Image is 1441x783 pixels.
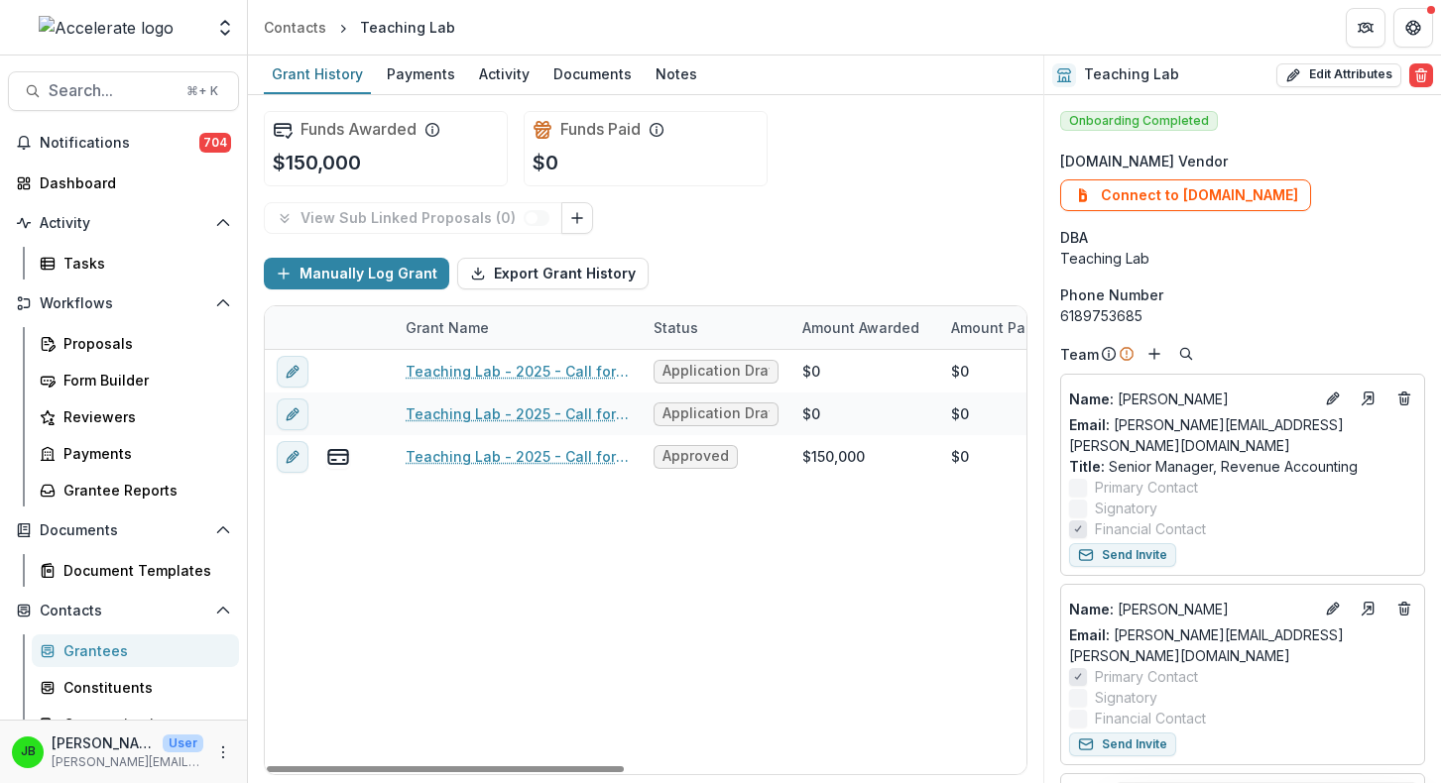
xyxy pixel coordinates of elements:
[1069,391,1114,407] span: Name :
[1069,414,1416,456] a: Email: [PERSON_NAME][EMAIL_ADDRESS][PERSON_NAME][DOMAIN_NAME]
[277,398,308,430] button: edit
[1069,626,1110,643] span: Email:
[8,514,239,546] button: Open Documents
[1393,8,1433,48] button: Get Help
[406,403,630,424] a: Teaching Lab - 2025 - Call for Effective Technology Grant Application
[32,554,239,587] a: Document Templates
[790,306,939,349] div: Amount Awarded
[40,295,207,312] span: Workflows
[802,361,820,382] div: $0
[1069,624,1416,666] a: Email: [PERSON_NAME][EMAIL_ADDRESS][PERSON_NAME][DOMAIN_NAME]
[939,306,1088,349] div: Amount Paid
[8,595,239,626] button: Open Contacts
[379,59,463,88] div: Payments
[52,732,155,753] p: [PERSON_NAME]
[1321,387,1345,410] button: Edit
[406,446,630,467] a: Teaching Lab - 2025 - Call for Effective Technology Grant Application
[40,172,223,193] div: Dashboard
[951,317,1038,338] p: Amount Paid
[8,287,239,319] button: Open Workflows
[1069,601,1114,617] span: Name :
[300,210,524,227] p: View Sub Linked Proposals ( 0 )
[39,16,174,40] img: Accelerate logo
[642,306,790,349] div: Status
[32,400,239,433] a: Reviewers
[63,406,223,427] div: Reviewers
[63,333,223,354] div: Proposals
[394,306,642,349] div: Grant Name
[1142,342,1166,366] button: Add
[790,317,931,338] div: Amount Awarded
[63,677,223,698] div: Constituents
[1069,416,1110,433] span: Email:
[1095,477,1198,498] span: Primary Contact
[52,753,203,771] p: [PERSON_NAME][EMAIL_ADDRESS][PERSON_NAME][DOMAIN_NAME]
[1060,179,1311,211] button: Connect to [DOMAIN_NAME]
[8,207,239,239] button: Open Activity
[1095,498,1157,518] span: Signatory
[63,714,223,734] div: Communications
[648,59,705,88] div: Notes
[545,59,640,88] div: Documents
[648,56,705,94] a: Notes
[8,127,239,159] button: Notifications704
[802,446,865,467] div: $150,000
[32,247,239,280] a: Tasks
[211,8,239,48] button: Open entity switcher
[533,148,558,177] p: $0
[1069,456,1416,477] p: Senior Manager, Revenue Accounting
[40,522,207,539] span: Documents
[1174,342,1198,366] button: Search
[256,13,334,42] a: Contacts
[40,215,207,232] span: Activity
[1060,227,1088,248] span: DBA
[560,120,641,139] h2: Funds Paid
[1276,63,1401,87] button: Edit Attributes
[32,327,239,360] a: Proposals
[1084,66,1179,83] h2: Teaching Lab
[32,671,239,704] a: Constituents
[1095,518,1206,539] span: Financial Contact
[1321,597,1345,620] button: Edit
[1060,344,1099,365] p: Team
[1060,305,1425,326] div: 6189753685
[662,405,770,422] span: Application Draft
[457,258,649,289] button: Export Grant History
[1353,593,1384,624] a: Go to contact
[1060,151,1228,171] span: [DOMAIN_NAME] Vendor
[300,120,417,139] h2: Funds Awarded
[471,56,538,94] a: Activity
[1392,597,1416,620] button: Deletes
[406,361,630,382] a: Teaching Lab - 2025 - Call for Effective Technology Grant Application
[1060,284,1163,305] span: Phone Number
[394,317,501,338] div: Grant Name
[277,441,308,473] button: edit
[1392,387,1416,410] button: Deletes
[1095,687,1157,708] span: Signatory
[1069,599,1313,619] p: [PERSON_NAME]
[264,59,371,88] div: Grant History
[63,443,223,464] div: Payments
[49,81,175,100] span: Search...
[199,133,231,153] span: 704
[1069,599,1313,619] a: Name: [PERSON_NAME]
[561,202,593,234] button: Link Grants
[273,148,361,177] p: $150,000
[63,640,223,661] div: Grantees
[471,59,538,88] div: Activity
[326,445,350,469] button: view-payments
[1069,732,1176,756] button: Send Invite
[1069,389,1313,409] a: Name: [PERSON_NAME]
[32,437,239,470] a: Payments
[379,56,463,94] a: Payments
[163,734,203,752] p: User
[1069,543,1176,567] button: Send Invite
[1060,111,1218,131] span: Onboarding Completed
[182,80,222,102] div: ⌘ + K
[545,56,640,94] a: Documents
[32,708,239,740] a: Communications
[1346,8,1385,48] button: Partners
